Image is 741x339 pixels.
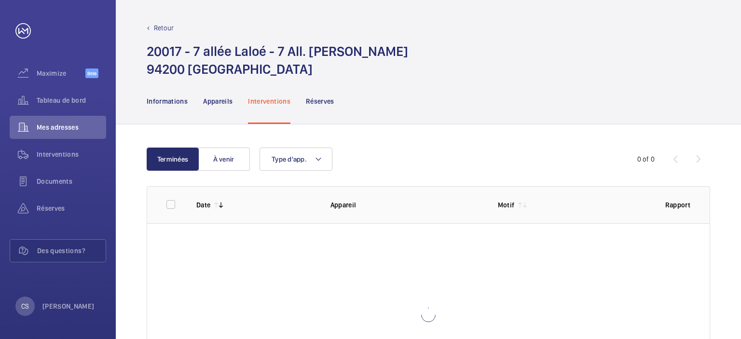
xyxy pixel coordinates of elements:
[37,122,106,132] span: Mes adresses
[248,96,290,106] p: Interventions
[637,154,655,164] div: 0 of 0
[203,96,233,106] p: Appareils
[37,246,106,256] span: Des questions?
[85,68,98,78] span: Beta
[37,203,106,213] span: Réserves
[37,68,85,78] span: Maximize
[147,42,408,78] h1: 20017 - 7 allée Laloé - 7 All. [PERSON_NAME] 94200 [GEOGRAPHIC_DATA]
[21,301,29,311] p: CS
[498,200,515,210] p: Motif
[37,95,106,105] span: Tableau de bord
[330,200,482,210] p: Appareil
[260,148,332,171] button: Type d'app.
[42,301,95,311] p: [PERSON_NAME]
[665,200,690,210] p: Rapport
[147,148,199,171] button: Terminées
[196,200,210,210] p: Date
[37,149,106,159] span: Interventions
[154,23,174,33] p: Retour
[37,176,106,186] span: Documents
[147,96,188,106] p: Informations
[306,96,334,106] p: Réserves
[272,155,307,163] span: Type d'app.
[198,148,250,171] button: À venir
